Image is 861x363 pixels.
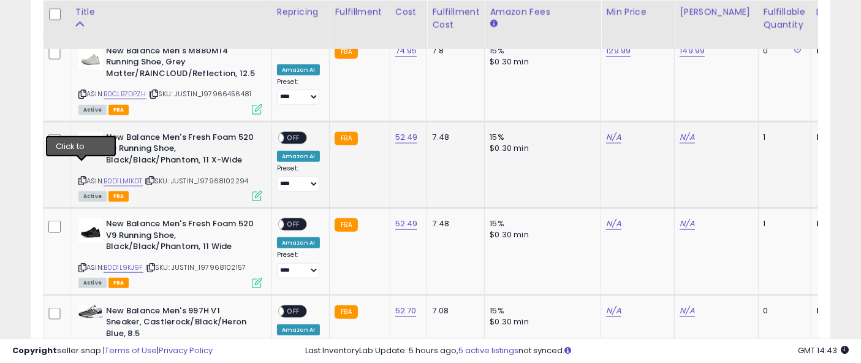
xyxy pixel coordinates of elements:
a: B0D1L9KJ9F [104,262,143,273]
a: Terms of Use [105,345,157,356]
div: 7.48 [432,132,475,143]
a: 74.95 [395,45,417,57]
span: FBA [108,191,129,202]
span: FBA [108,278,129,288]
div: Preset: [277,251,321,278]
div: Fulfillment Cost [432,6,479,31]
a: 5 active listings [458,345,518,356]
a: N/A [680,131,694,143]
a: 52.70 [395,305,417,317]
div: 1 [764,218,802,229]
div: ASIN: [78,218,262,286]
div: Title [75,6,267,18]
div: 7.08 [432,305,475,316]
div: Amazon Fees [490,6,596,18]
div: 1 [764,132,802,143]
a: B0CLB7DPZH [104,89,146,99]
div: $0.30 min [490,143,591,154]
div: Amazon AI [277,64,320,75]
span: | SKU: JUSTIN_197968102294 [145,176,248,186]
div: 15% [490,305,591,316]
b: New Balance Men's Fresh Foam 520 V9 Running Shoe, Black/Black/Phantom, 11 X-Wide [106,132,255,169]
span: OFF [284,306,303,316]
b: New Balance Men's Fresh Foam 520 V9 Running Shoe, Black/Black/Phantom, 11 Wide [106,218,255,256]
small: FBA [335,305,357,319]
div: [PERSON_NAME] [680,6,753,18]
a: B0D1LM1KDT [104,176,143,186]
div: Preset: [277,164,321,191]
small: FBA [335,218,357,232]
span: OFF [284,132,303,143]
img: 31otH2eiZ8L._SL40_.jpg [78,218,103,243]
div: Amazon AI [277,151,320,162]
a: N/A [606,305,621,317]
div: Fulfillment [335,6,384,18]
div: 15% [490,45,591,56]
div: $0.30 min [490,229,591,240]
div: Last InventoryLab Update: 5 hours ago, not synced. [305,345,849,357]
div: 7.48 [432,218,475,229]
span: OFF [284,220,303,230]
a: N/A [680,218,694,230]
small: FBA [335,132,357,145]
small: FBA [335,45,357,59]
a: N/A [606,218,621,230]
div: Preset: [277,78,321,105]
a: 52.49 [395,131,418,143]
div: 7.8 [432,45,475,56]
span: 2025-09-11 14:43 GMT [798,345,849,356]
div: $0.30 min [490,56,591,67]
a: 149.99 [680,45,705,57]
div: Fulfillable Quantity [764,6,806,31]
div: Amazon AI [277,324,320,335]
span: All listings currently available for purchase on Amazon [78,105,107,115]
div: Amazon AI [277,237,320,248]
span: FBA [108,105,129,115]
div: Min Price [606,6,669,18]
img: 31JLRmQdoOL._SL40_.jpg [78,45,103,70]
a: 129.99 [606,45,631,57]
div: Repricing [277,6,325,18]
div: 15% [490,132,591,143]
div: $0.30 min [490,316,591,327]
span: | SKU: JUSTIN_197968102157 [145,262,246,272]
a: N/A [606,131,621,143]
a: 52.49 [395,218,418,230]
a: N/A [680,305,694,317]
img: 411HA5l-tcL._SL40_.jpg [78,305,103,318]
div: 0 [764,305,802,316]
span: | SKU: JUSTIN_197966456481 [148,89,251,99]
div: 15% [490,218,591,229]
div: ASIN: [78,45,262,113]
div: 0 [764,45,802,56]
span: All listings currently available for purchase on Amazon [78,278,107,288]
b: New Balance Men's 997H V1 Sneaker, Castlerock/Black/Heron Blue, 8.5 [106,305,255,343]
a: Privacy Policy [159,345,213,356]
img: 31otH2eiZ8L._SL40_.jpg [78,132,103,156]
div: seller snap | | [12,345,213,357]
b: New Balance Men's M880M14 Running Shoe, Grey Matter/RAINCLOUD/Reflection, 12.5 [106,45,255,83]
div: ASIN: [78,132,262,200]
strong: Copyright [12,345,57,356]
div: Cost [395,6,422,18]
small: Amazon Fees. [490,18,497,29]
span: All listings currently available for purchase on Amazon [78,191,107,202]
